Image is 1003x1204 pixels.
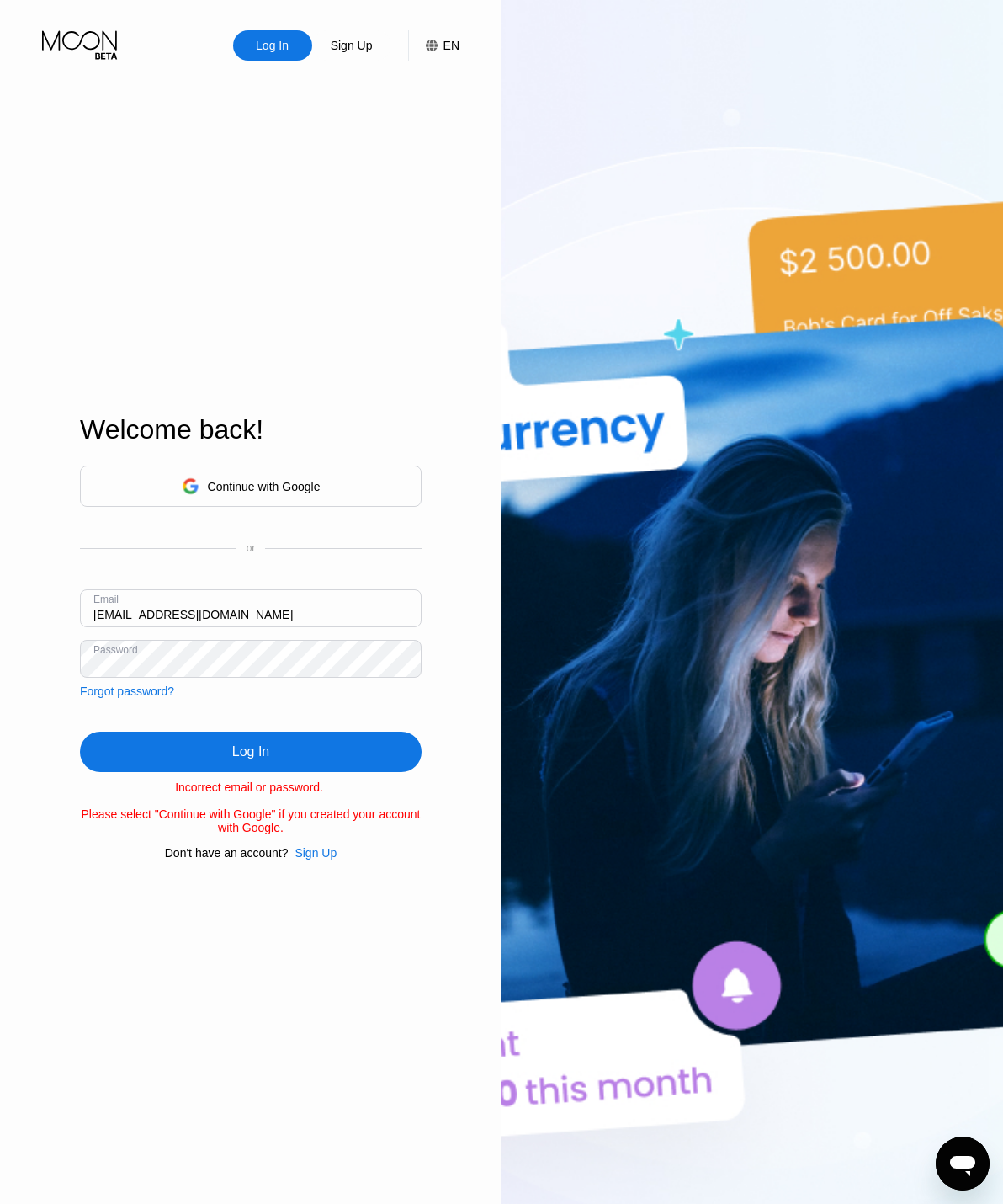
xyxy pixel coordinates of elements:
[936,1137,990,1191] iframe: Schaltfläche zum Öffnen des Messaging-Fensters
[254,37,290,54] div: Log In
[232,743,269,760] div: Log In
[408,30,459,61] div: EN
[443,39,459,52] div: EN
[80,685,174,698] div: Forgot password?
[93,594,119,605] div: Email
[233,30,312,61] div: Log In
[93,644,138,656] div: Password
[80,780,422,834] div: Incorrect email or password. Please select "Continue with Google" if you created your account wit...
[80,732,422,772] div: Log In
[295,846,337,860] div: Sign Up
[312,30,391,61] div: Sign Up
[329,37,374,54] div: Sign Up
[165,846,289,860] div: Don't have an account?
[247,542,256,554] div: or
[80,414,422,445] div: Welcome back!
[288,846,337,860] div: Sign Up
[80,466,422,507] div: Continue with Google
[208,480,321,493] div: Continue with Google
